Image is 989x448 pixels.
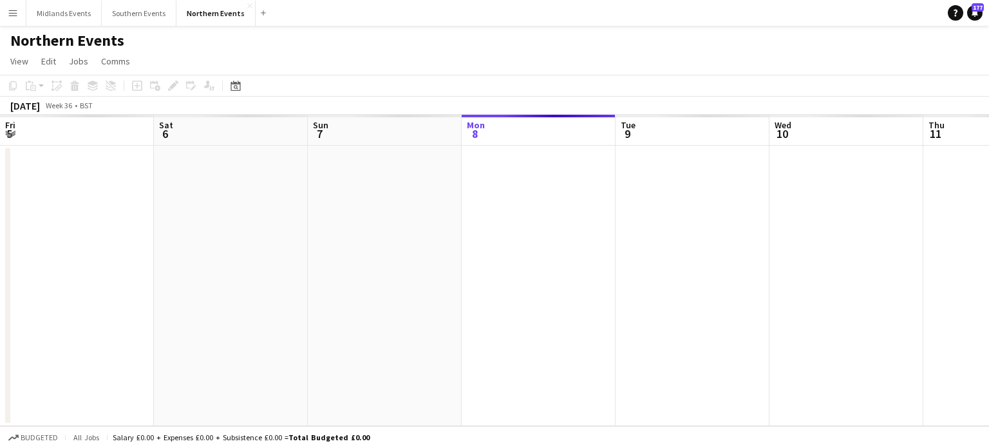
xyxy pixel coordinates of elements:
span: Fri [5,119,15,131]
span: All jobs [71,433,102,442]
span: 177 [972,3,984,12]
a: View [5,53,33,70]
button: Southern Events [102,1,176,26]
a: Comms [96,53,135,70]
div: BST [80,101,93,110]
a: 177 [967,5,983,21]
span: Jobs [69,55,88,67]
span: 7 [311,126,328,141]
span: Wed [775,119,791,131]
span: 10 [773,126,791,141]
span: Total Budgeted £0.00 [288,433,370,442]
a: Jobs [64,53,93,70]
span: Tue [621,119,636,131]
span: View [10,55,28,67]
span: 5 [3,126,15,141]
a: Edit [36,53,61,70]
span: Edit [41,55,56,67]
span: Sat [159,119,173,131]
div: [DATE] [10,99,40,112]
span: Comms [101,55,130,67]
span: 11 [927,126,945,141]
button: Budgeted [6,431,60,445]
span: Mon [467,119,485,131]
span: 6 [157,126,173,141]
button: Midlands Events [26,1,102,26]
span: Sun [313,119,328,131]
h1: Northern Events [10,31,124,50]
button: Northern Events [176,1,256,26]
span: Week 36 [42,101,75,110]
span: Thu [928,119,945,131]
span: Budgeted [21,433,58,442]
span: 9 [619,126,636,141]
div: Salary £0.00 + Expenses £0.00 + Subsistence £0.00 = [113,433,370,442]
span: 8 [465,126,485,141]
